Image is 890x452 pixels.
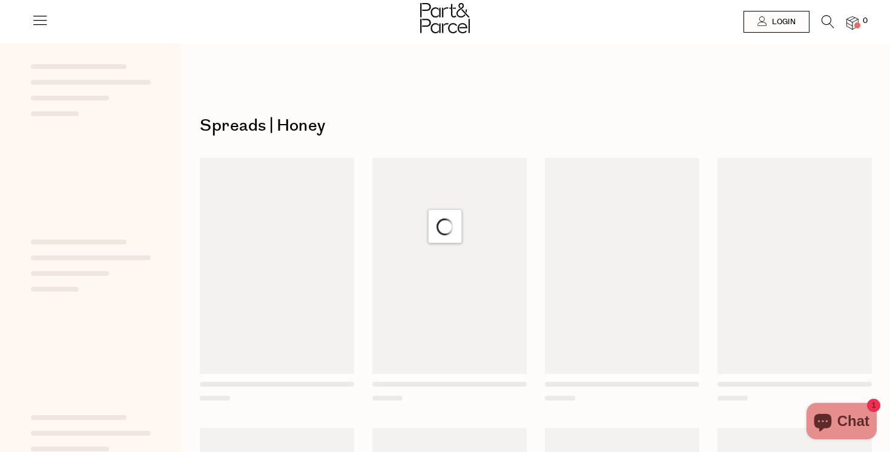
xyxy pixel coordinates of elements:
a: 0 [846,16,859,29]
a: Login [743,11,809,33]
h1: Spreads | Honey [200,112,872,140]
img: Part&Parcel [420,3,470,33]
span: 0 [860,16,871,27]
span: Login [769,17,796,27]
inbox-online-store-chat: Shopify online store chat [803,403,880,442]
